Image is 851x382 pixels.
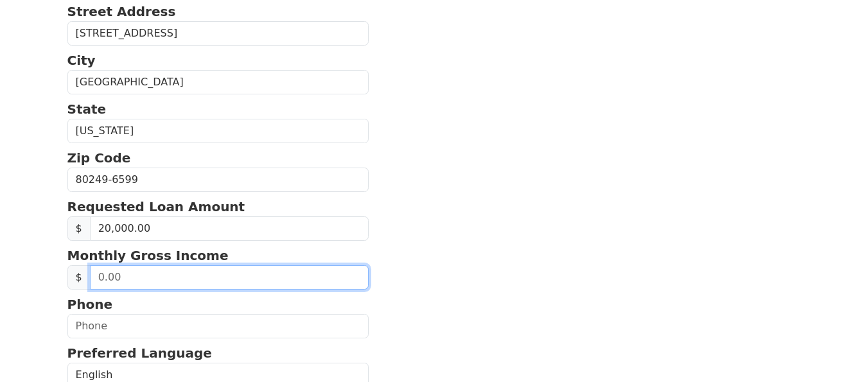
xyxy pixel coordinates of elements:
[90,265,369,290] input: 0.00
[90,216,369,241] input: Requested Loan Amount
[67,53,96,68] strong: City
[67,21,369,46] input: Street Address
[67,246,369,265] p: Monthly Gross Income
[67,265,91,290] span: $
[67,70,369,94] input: City
[67,297,112,312] strong: Phone
[67,216,91,241] span: $
[67,150,131,166] strong: Zip Code
[67,168,369,192] input: Zip Code
[67,314,369,338] input: Phone
[67,4,176,19] strong: Street Address
[67,199,245,214] strong: Requested Loan Amount
[67,101,107,117] strong: State
[67,345,212,361] strong: Preferred Language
